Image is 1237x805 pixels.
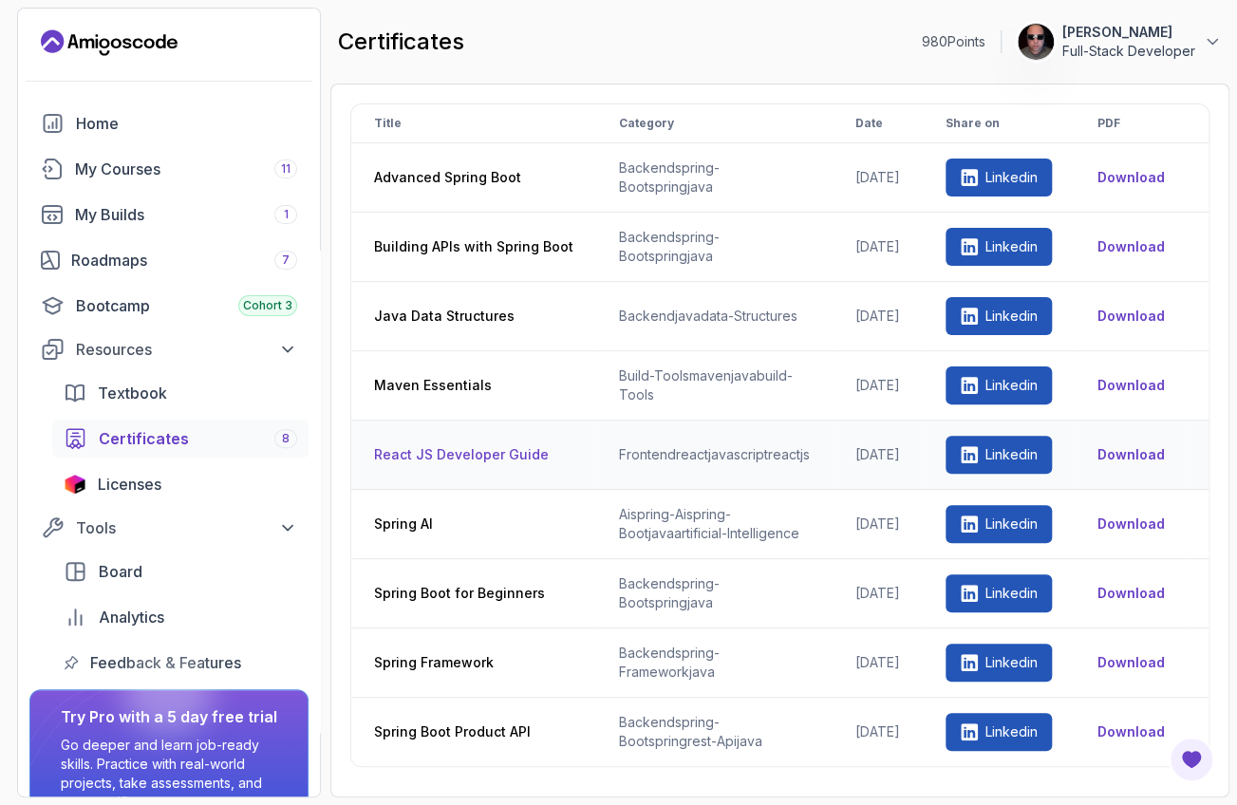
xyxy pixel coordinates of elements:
[946,159,1052,197] a: Linkedin
[282,253,290,268] span: 7
[351,698,596,767] th: Spring Boot Product API
[985,237,1038,256] p: Linkedin
[985,515,1038,534] p: Linkedin
[29,104,309,142] a: home
[946,297,1052,335] a: Linkedin
[98,473,161,496] span: Licenses
[985,653,1038,672] p: Linkedin
[1018,24,1054,60] img: user profile image
[351,628,596,698] th: Spring Framework
[1097,515,1165,534] button: Download
[985,722,1038,741] p: Linkedin
[351,213,596,282] th: Building APIs with Spring Boot
[833,628,923,698] td: [DATE]
[1062,42,1195,61] p: Full-Stack Developer
[985,376,1038,395] p: Linkedin
[29,511,309,545] button: Tools
[29,150,309,188] a: courses
[52,465,309,503] a: licenses
[71,249,297,271] div: Roadmaps
[351,351,596,421] th: Maven Essentials
[29,332,309,366] button: Resources
[946,505,1052,543] a: Linkedin
[52,598,309,636] a: analytics
[596,490,833,559] td: ai spring-ai spring-boot java artificial-intelligence
[946,713,1052,751] a: Linkedin
[946,574,1052,612] a: Linkedin
[596,104,833,143] th: Category
[1062,23,1195,42] p: [PERSON_NAME]
[1169,737,1214,782] button: Open Feedback Button
[41,28,178,58] a: Landing page
[351,143,596,213] th: Advanced Spring Boot
[833,143,923,213] td: [DATE]
[596,698,833,767] td: backend spring-boot spring rest-api java
[76,338,297,361] div: Resources
[76,516,297,539] div: Tools
[833,282,923,351] td: [DATE]
[64,475,86,494] img: jetbrains icon
[1017,23,1222,61] button: user profile image[PERSON_NAME]Full-Stack Developer
[1097,722,1165,741] button: Download
[52,420,309,458] a: certificates
[281,161,291,177] span: 11
[596,559,833,628] td: backend spring-boot spring java
[351,104,596,143] th: Title
[284,207,289,222] span: 1
[98,382,167,404] span: Textbook
[29,241,309,279] a: roadmaps
[52,552,309,590] a: board
[833,104,923,143] th: Date
[1097,584,1165,603] button: Download
[1075,104,1188,143] th: PDF
[833,559,923,628] td: [DATE]
[351,421,596,490] th: React JS Developer Guide
[946,436,1052,474] a: Linkedin
[1097,653,1165,672] button: Download
[596,282,833,351] td: backend java data-structures
[76,112,297,135] div: Home
[596,143,833,213] td: backend spring-boot spring java
[922,32,985,51] p: 980 Points
[29,196,309,234] a: builds
[99,606,164,628] span: Analytics
[1097,237,1165,256] button: Download
[923,104,1075,143] th: Share on
[99,560,142,583] span: Board
[596,421,833,490] td: frontend react javascript reactjs
[52,644,309,682] a: feedback
[833,490,923,559] td: [DATE]
[282,431,290,446] span: 8
[833,421,923,490] td: [DATE]
[1097,307,1165,326] button: Download
[76,294,297,317] div: Bootcamp
[90,651,241,674] span: Feedback & Features
[985,168,1038,187] p: Linkedin
[833,698,923,767] td: [DATE]
[338,27,464,57] h2: certificates
[52,374,309,412] a: textbook
[243,298,292,313] span: Cohort 3
[99,427,189,450] span: Certificates
[1097,445,1165,464] button: Download
[75,158,297,180] div: My Courses
[985,445,1038,464] p: Linkedin
[985,584,1038,603] p: Linkedin
[985,307,1038,326] p: Linkedin
[596,628,833,698] td: backend spring-framework java
[596,351,833,421] td: build-tools maven java build-tools
[1097,376,1165,395] button: Download
[946,228,1052,266] a: Linkedin
[351,559,596,628] th: Spring Boot for Beginners
[833,213,923,282] td: [DATE]
[351,490,596,559] th: Spring AI
[946,366,1052,404] a: Linkedin
[351,282,596,351] th: Java Data Structures
[596,213,833,282] td: backend spring-boot spring java
[833,351,923,421] td: [DATE]
[29,287,309,325] a: bootcamp
[1097,168,1165,187] button: Download
[946,644,1052,682] a: Linkedin
[75,203,297,226] div: My Builds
